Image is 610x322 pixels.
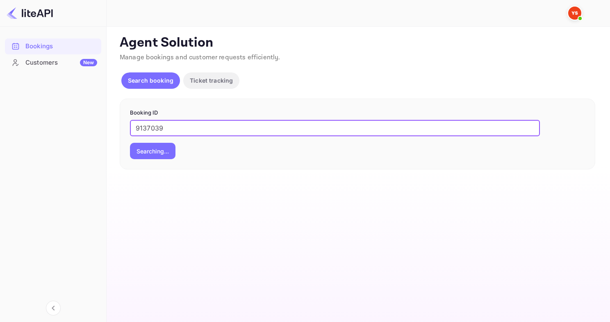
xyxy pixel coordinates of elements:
[5,38,101,54] a: Bookings
[120,53,280,62] span: Manage bookings and customer requests efficiently.
[128,76,173,85] p: Search booking
[46,301,61,315] button: Collapse navigation
[5,55,101,71] div: CustomersNew
[190,76,233,85] p: Ticket tracking
[568,7,581,20] img: Yandex Support
[7,7,53,20] img: LiteAPI logo
[130,143,175,159] button: Searching...
[130,120,540,136] input: Enter Booking ID (e.g., 63782194)
[130,109,585,117] p: Booking ID
[120,35,595,51] p: Agent Solution
[80,59,97,66] div: New
[25,58,97,68] div: Customers
[5,55,101,70] a: CustomersNew
[25,42,97,51] div: Bookings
